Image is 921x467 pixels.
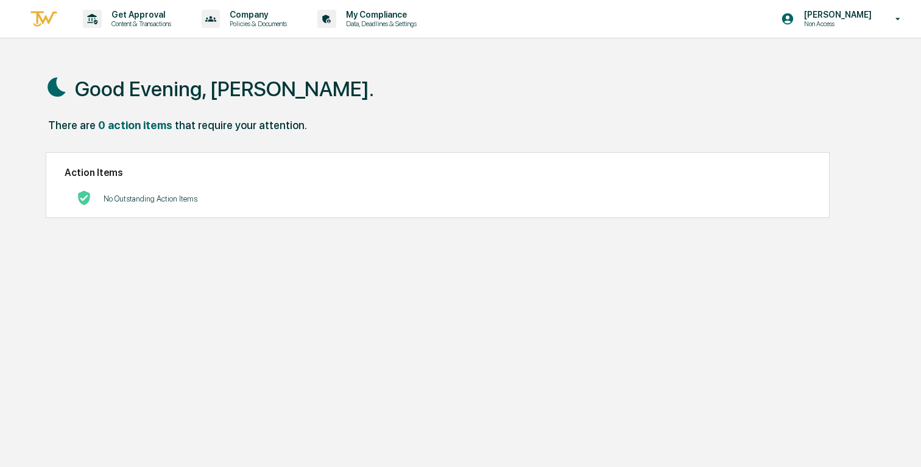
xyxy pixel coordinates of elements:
div: that require your attention. [175,119,307,132]
h2: Action Items [65,167,811,178]
p: [PERSON_NAME] [794,10,878,19]
div: There are [48,119,96,132]
img: logo [29,9,58,29]
p: Company [220,10,293,19]
h1: Good Evening, [PERSON_NAME]. [75,77,374,101]
p: Non Access [794,19,878,28]
p: No Outstanding Action Items [104,194,197,203]
p: My Compliance [336,10,423,19]
p: Content & Transactions [102,19,177,28]
div: 0 action items [98,119,172,132]
p: Policies & Documents [220,19,293,28]
p: Get Approval [102,10,177,19]
p: Data, Deadlines & Settings [336,19,423,28]
img: No Actions logo [77,191,91,205]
